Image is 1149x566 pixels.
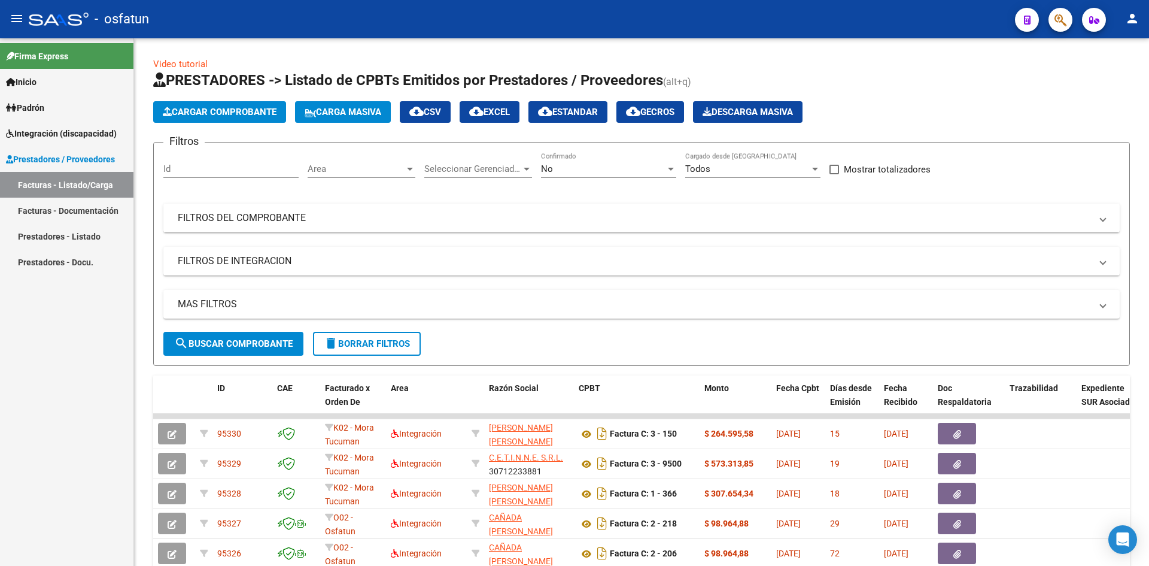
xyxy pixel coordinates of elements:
button: Buscar Comprobante [163,332,303,356]
span: Carga Masiva [305,107,381,117]
mat-icon: person [1125,11,1139,26]
button: Descarga Masiva [693,101,803,123]
span: Expediente SUR Asociado [1081,383,1135,407]
span: [DATE] [776,489,801,498]
span: K02 - Mora Tucuman [325,483,374,506]
span: Días desde Emisión [830,383,872,407]
mat-icon: delete [324,336,338,350]
span: [DATE] [776,429,801,438]
span: Todos [685,164,710,174]
span: ID [217,383,225,393]
span: [DATE] [884,459,908,468]
span: Seleccionar Gerenciador [424,164,521,174]
span: K02 - Mora Tucuman [325,453,374,476]
div: 27375016732 [489,481,569,506]
datatable-header-cell: Trazabilidad [1005,376,1077,428]
strong: $ 264.595,58 [704,429,753,438]
span: 15 [830,429,840,438]
button: CSV [400,101,451,123]
span: Estandar [538,107,598,117]
span: 95328 [217,489,241,498]
span: Inicio [6,75,37,89]
strong: Factura C: 1 - 366 [610,489,677,499]
h3: Filtros [163,133,205,150]
span: Integración [391,519,442,528]
div: 23342319599 [489,511,569,536]
span: 95329 [217,459,241,468]
span: Prestadores / Proveedores [6,153,115,166]
span: 72 [830,549,840,558]
datatable-header-cell: Fecha Cpbt [771,376,825,428]
span: Descarga Masiva [703,107,793,117]
datatable-header-cell: Facturado x Orden De [320,376,386,428]
app-download-masive: Descarga masiva de comprobantes (adjuntos) [693,101,803,123]
span: [DATE] [776,549,801,558]
mat-panel-title: FILTROS DEL COMPROBANTE [178,211,1091,225]
span: Integración [391,459,442,468]
div: 30712233881 [489,451,569,476]
mat-icon: cloud_download [409,104,424,119]
span: Firma Express [6,50,68,63]
span: CSV [409,107,441,117]
span: [PERSON_NAME] [PERSON_NAME] [489,423,553,446]
i: Descargar documento [594,424,610,443]
span: [DATE] [776,459,801,468]
span: Fecha Recibido [884,383,917,407]
span: Razón Social [489,383,539,393]
strong: Factura C: 3 - 9500 [610,459,682,469]
span: 18 [830,489,840,498]
mat-icon: cloud_download [538,104,552,119]
span: CAÑADA [PERSON_NAME] [489,513,553,536]
strong: $ 307.654,34 [704,489,753,498]
span: Buscar Comprobante [174,338,293,349]
i: Descargar documento [594,514,610,533]
datatable-header-cell: Fecha Recibido [879,376,933,428]
i: Descargar documento [594,454,610,473]
span: C.E.T.I.N.N.E. S.R.L. [489,453,563,462]
strong: $ 98.964,88 [704,549,749,558]
datatable-header-cell: Expediente SUR Asociado [1077,376,1142,428]
mat-icon: menu [10,11,24,26]
span: Gecros [626,107,674,117]
a: Video tutorial [153,59,208,69]
span: Borrar Filtros [324,338,410,349]
datatable-header-cell: CAE [272,376,320,428]
span: 95330 [217,429,241,438]
span: [DATE] [884,549,908,558]
span: EXCEL [469,107,510,117]
div: 23342319599 [489,541,569,566]
span: CAE [277,383,293,393]
mat-icon: cloud_download [626,104,640,119]
strong: Factura C: 3 - 150 [610,429,677,439]
span: Integración [391,429,442,438]
strong: Factura C: 2 - 206 [610,549,677,559]
strong: $ 573.313,85 [704,459,753,468]
span: 95326 [217,549,241,558]
button: Estandar [528,101,607,123]
span: Integración [391,489,442,498]
span: [DATE] [884,519,908,528]
mat-panel-title: MAS FILTROS [178,298,1091,311]
span: K02 - Mora Tucuman [325,423,374,446]
span: Area [308,164,405,174]
datatable-header-cell: Area [386,376,467,428]
span: No [541,164,553,174]
span: Monto [704,383,729,393]
span: - osfatun [95,6,149,32]
span: Integración [391,549,442,558]
datatable-header-cell: Razón Social [484,376,574,428]
button: Gecros [616,101,684,123]
span: Facturado x Orden De [325,383,370,407]
mat-panel-title: FILTROS DE INTEGRACION [178,255,1091,268]
datatable-header-cell: ID [212,376,272,428]
span: Doc Respaldatoria [938,383,992,407]
i: Descargar documento [594,484,610,503]
span: [DATE] [776,519,801,528]
span: Fecha Cpbt [776,383,819,393]
span: [DATE] [884,489,908,498]
datatable-header-cell: Doc Respaldatoria [933,376,1005,428]
mat-expansion-panel-header: MAS FILTROS [163,290,1120,319]
span: Cargar Comprobante [163,107,276,117]
span: PRESTADORES -> Listado de CPBTs Emitidos por Prestadores / Proveedores [153,72,663,89]
span: Integración (discapacidad) [6,127,117,140]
